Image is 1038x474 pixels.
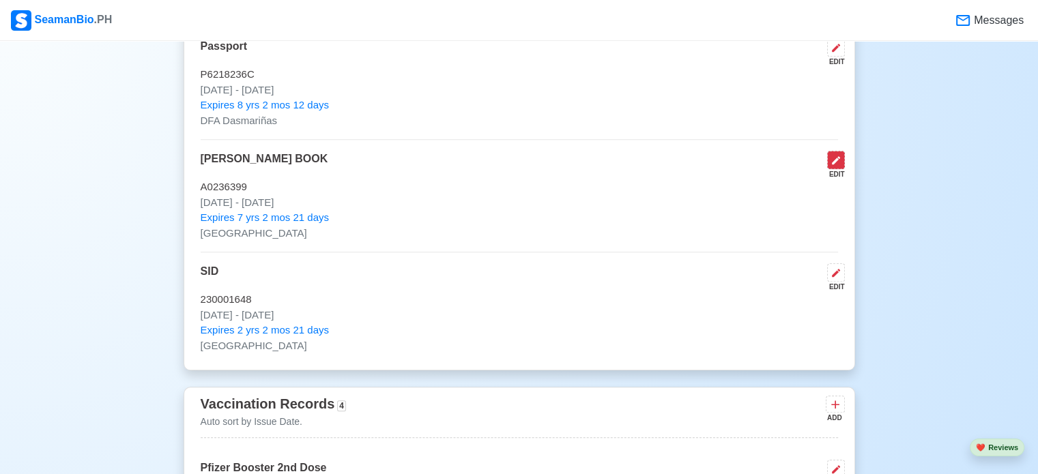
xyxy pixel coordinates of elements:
[201,38,247,67] p: Passport
[201,415,346,429] p: Auto sort by Issue Date.
[201,98,329,113] span: Expires 8 yrs 2 mos 12 days
[94,14,113,25] span: .PH
[201,396,335,411] span: Vaccination Records
[822,169,845,179] div: EDIT
[970,439,1024,457] button: heartReviews
[201,179,838,195] p: A0236399
[201,210,329,226] span: Expires 7 yrs 2 mos 21 days
[11,10,112,31] div: SeamanBio
[201,83,838,98] p: [DATE] - [DATE]
[201,113,838,129] p: DFA Dasmariñas
[201,226,838,241] p: [GEOGRAPHIC_DATA]
[822,282,845,292] div: EDIT
[201,308,838,323] p: [DATE] - [DATE]
[822,57,845,67] div: EDIT
[201,67,838,83] p: P6218236C
[337,400,346,411] span: 4
[11,10,31,31] img: Logo
[201,292,838,308] p: 230001648
[201,323,329,338] span: Expires 2 yrs 2 mos 21 days
[976,443,985,451] span: heart
[971,12,1024,29] span: Messages
[201,338,838,354] p: [GEOGRAPHIC_DATA]
[201,151,328,179] p: [PERSON_NAME] BOOK
[826,413,842,423] div: ADD
[201,195,838,211] p: [DATE] - [DATE]
[201,263,219,292] p: SID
